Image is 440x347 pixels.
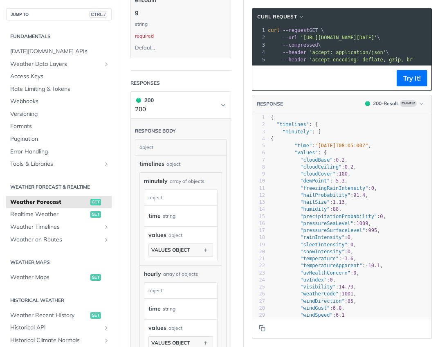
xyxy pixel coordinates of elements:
[252,157,265,164] div: 7
[315,143,368,149] span: "[DATE]T08:05:00Z"
[168,324,182,332] div: object
[10,110,110,118] span: Versioning
[144,177,168,185] span: minutely
[252,171,265,178] div: 9
[10,223,101,231] span: Weather Timelines
[333,199,345,205] span: 1.13
[300,214,377,219] span: "precipitationProbability"
[10,198,88,206] span: Weather Forecast
[283,57,306,63] span: --header
[220,102,227,108] svg: Chevron
[333,206,339,212] span: 88
[252,41,266,49] div: 3
[252,277,265,284] div: 24
[163,270,198,278] div: array of objects
[10,85,110,93] span: Rate Limiting & Tokens
[271,298,357,304] span: : ,
[271,192,368,198] span: : ,
[252,248,265,255] div: 20
[252,164,265,171] div: 8
[365,101,370,106] span: 200
[90,199,101,205] span: get
[339,171,348,177] span: 100
[300,178,330,184] span: "dewPoint"
[271,185,377,191] span: : ,
[252,199,265,206] div: 13
[252,178,265,185] div: 10
[252,241,265,248] div: 19
[300,221,353,226] span: "pressureSeaLevel"
[6,58,112,70] a: Weather Data LayersShow subpages for Weather Data Layers
[256,72,268,84] button: Copy to clipboard
[252,128,265,135] div: 3
[10,311,88,320] span: Weather Recent History
[271,214,386,219] span: : ,
[300,277,327,283] span: "uvIndex"
[336,157,345,163] span: 0.2
[357,221,368,226] span: 1009
[6,309,112,322] a: Weather Recent Historyget
[10,336,101,345] span: Historical Climate Normals
[144,190,215,205] div: object
[373,100,398,107] div: 200 - Result
[144,283,215,298] div: object
[365,263,368,268] span: -
[10,324,101,332] span: Historical API
[135,96,227,114] button: 200 200200
[271,221,371,226] span: : ,
[333,178,336,184] span: -
[300,242,348,248] span: "sleetIntensity"
[268,35,380,41] span: \
[283,35,297,41] span: --url
[6,234,112,246] a: Weather on RoutesShow subpages for Weather on Routes
[90,274,101,281] span: get
[163,210,175,222] div: string
[271,157,348,163] span: : ,
[6,271,112,284] a: Weather Mapsget
[300,312,332,318] span: "windSpeed"
[6,45,112,58] a: [DATE][DOMAIN_NAME] APIs
[252,149,265,156] div: 6
[283,42,318,48] span: --compressed
[268,50,389,55] span: \
[341,256,344,261] span: -
[252,234,265,241] div: 18
[283,27,309,33] span: --request
[252,291,265,297] div: 26
[271,256,357,261] span: : ,
[300,35,377,41] span: '[URL][DOMAIN_NAME][DATE]'
[6,133,112,145] a: Pagination
[283,50,306,55] span: --header
[252,227,265,234] div: 17
[252,284,265,291] div: 25
[10,60,101,68] span: Weather Data Layers
[252,255,265,262] div: 21
[6,33,112,40] h2: Fundamentals
[341,291,353,297] span: 1001
[271,291,357,297] span: : ,
[252,114,265,121] div: 1
[148,210,161,222] label: time
[336,178,345,184] span: 5.3
[300,249,344,255] span: "snowIntensity"
[144,270,161,278] span: hourly
[353,270,356,276] span: 0
[345,256,354,261] span: 3.6
[6,8,112,20] button: JUMP TOCTRL-/
[90,211,101,218] span: get
[6,208,112,221] a: Realtime Weatherget
[300,164,341,170] span: "cloudCeiling"
[139,160,164,168] span: timelines
[252,270,265,277] div: 23
[10,273,88,282] span: Weather Maps
[148,324,166,332] span: values
[252,27,266,34] div: 1
[163,303,175,315] div: string
[151,340,190,346] div: values object
[271,305,345,311] span: : ,
[257,13,297,20] span: cURL Request
[10,135,110,143] span: Pagination
[170,178,204,185] div: array of objects
[10,122,110,131] span: Formats
[300,284,336,290] span: "visibility"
